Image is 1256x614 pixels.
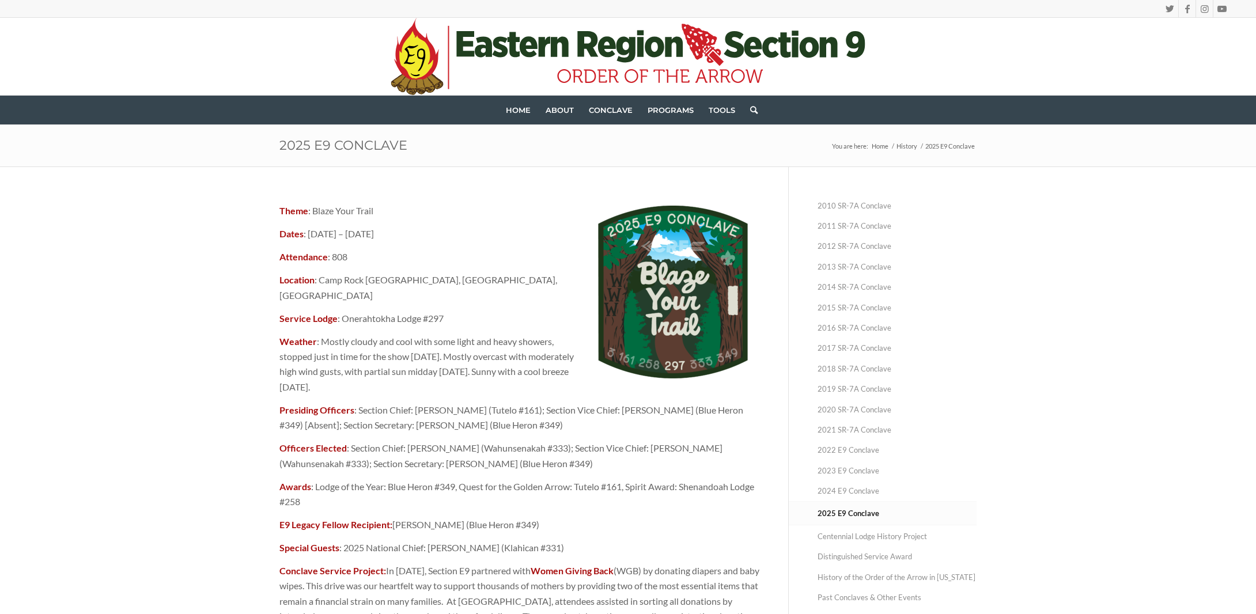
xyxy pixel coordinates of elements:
[279,251,328,262] strong: Attendance
[279,205,308,216] strong: Theme
[818,502,977,525] a: 2025 E9 Conclave
[818,440,977,460] a: 2022 E9 Conclave
[709,105,735,115] span: Tools
[279,404,354,415] strong: Presiding Officers
[279,441,759,471] p: : Section Chief: [PERSON_NAME] (Wahunsenakah #333); Section Vice Chief: [PERSON_NAME] (Wahunsenak...
[589,105,633,115] span: Conclave
[818,588,977,608] a: Past Conclaves & Other Events
[818,359,977,379] a: 2018 SR-7A Conclave
[279,442,347,453] strong: Officers Elected
[818,318,977,338] a: 2016 SR-7A Conclave
[818,481,977,501] a: 2024 E9 Conclave
[279,540,759,555] p: : 2025 National Chief: [PERSON_NAME] (Klahican #331)
[818,236,977,256] a: 2012 SR-7A Conclave
[279,479,759,510] p: : Lodge of the Year: Blue Heron #349, Quest for the Golden Arrow: Tutelo #161, Spirit Award: Shen...
[279,519,392,530] strong: E9 Legacy Fellow Recipient:
[743,96,758,124] a: Search
[924,142,977,150] span: 2025 E9 Conclave
[279,334,759,395] p: : Mostly cloudy and cool with some light and heavy showers, stopped just in time for the show [DA...
[279,313,338,324] strong: Service Lodge
[818,526,977,547] a: Centennial Lodge History Project
[818,216,977,236] a: 2011 SR-7A Conclave
[279,228,304,239] strong: Dates
[919,142,924,150] span: /
[279,203,759,218] p: : Blaze Your Trail
[279,481,311,492] strong: Awards
[498,96,538,124] a: Home
[818,277,977,297] a: 2014 SR-7A Conclave
[546,105,574,115] span: About
[872,142,888,150] span: Home
[279,542,339,553] strong: Special Guests
[648,105,694,115] span: Programs
[279,565,386,576] strong: Conclave Service Project:
[818,379,977,399] a: 2019 SR-7A Conclave
[895,142,919,150] a: History
[896,142,917,150] span: History
[818,257,977,277] a: 2013 SR-7A Conclave
[818,298,977,318] a: 2015 SR-7A Conclave
[538,96,581,124] a: About
[581,96,640,124] a: Conclave
[818,461,977,481] a: 2023 E9 Conclave
[818,400,977,420] a: 2020 SR-7A Conclave
[279,517,759,532] p: [PERSON_NAME] (Blue Heron #349)
[701,96,743,124] a: Tools
[279,137,407,153] a: 2025 E9 Conclave
[818,338,977,358] a: 2017 SR-7A Conclave
[818,196,977,216] a: 2010 SR-7A Conclave
[890,142,895,150] span: /
[818,567,977,588] a: History of the Order of the Arrow in [US_STATE]
[870,142,890,150] a: Home
[279,311,759,326] p: : Onerahtokha Lodge #297
[531,565,614,576] a: Women Giving Back
[506,105,531,115] span: Home
[279,274,315,285] strong: Location
[279,272,759,303] p: : Camp Rock [GEOGRAPHIC_DATA], [GEOGRAPHIC_DATA], [GEOGRAPHIC_DATA]
[279,403,759,433] p: : Section Chief: [PERSON_NAME] (Tutelo #161); Section Vice Chief: [PERSON_NAME] (Blue Heron #349)...
[818,420,977,440] a: 2021 SR-7A Conclave
[832,142,868,150] span: You are here:
[640,96,701,124] a: Programs
[818,547,977,567] a: Distinguished Service Award
[279,249,759,264] p: : 808
[279,226,759,241] p: : [DATE] – [DATE]
[279,336,317,347] strong: Weather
